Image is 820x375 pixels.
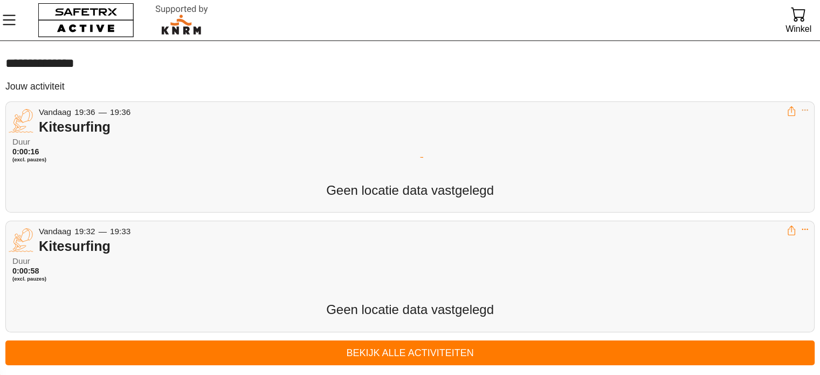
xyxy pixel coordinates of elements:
div: Kitesurfing [39,119,787,135]
img: KITE_SURFING.svg [9,228,33,253]
img: KITE_SURFING.svg [9,108,33,133]
h5: Jouw activiteit [5,80,65,93]
span: (excl. pauzes) [12,276,81,282]
span: — [99,227,107,236]
span: 19:36 [110,107,130,117]
span: 19:33 [110,227,130,236]
div: Kitesurfing [39,238,787,254]
div: Winkel [785,22,811,36]
img: RescueLogo.svg [143,3,220,38]
span: 19:32 [74,227,95,236]
span: Duur [12,257,81,266]
span: 0:00:58 [12,267,39,275]
span: Bekijk alle activiteiten [14,345,806,362]
span: Duur [12,138,81,147]
span: — [99,107,107,117]
span: 19:36 [74,107,95,117]
button: Expand [801,226,809,233]
span: Vandaag [39,227,71,236]
span: Vandaag [39,107,71,117]
span: Geen locatie data vastgelegd [326,302,494,317]
span: Geen locatie data vastgelegd [326,183,494,197]
button: Expand [801,106,809,114]
a: Bekijk alle activiteiten [5,340,815,366]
